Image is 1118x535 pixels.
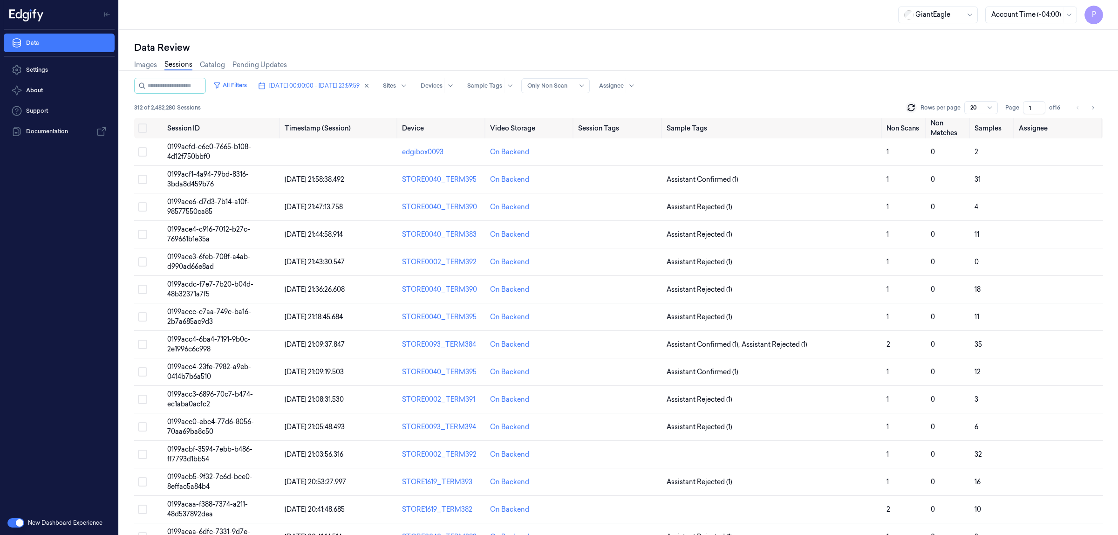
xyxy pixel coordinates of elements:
div: STORE0040_TERM395 [402,367,483,377]
span: Assistant Confirmed (1) [667,367,738,377]
span: 1 [886,478,889,486]
div: STORE0002_TERM392 [402,450,483,460]
span: 16 [975,478,981,486]
span: 1 [886,258,889,266]
span: [DATE] 00:00:00 - [DATE] 23:59:59 [269,82,360,90]
span: 0 [931,423,935,431]
div: On Backend [490,340,529,350]
span: 10 [975,505,981,514]
span: Assistant Rejected (1) [667,285,732,295]
span: Assistant Rejected (1) [742,340,807,350]
button: Select row [138,450,147,459]
div: STORE0002_TERM391 [402,395,483,405]
span: 1 [886,230,889,239]
span: 2 [886,505,890,514]
span: 0199acfd-c6c0-7665-b108-4d12f750bbf0 [167,143,251,161]
span: 4 [975,203,978,211]
span: 32 [975,450,982,459]
span: 1 [886,450,889,459]
button: Select all [138,123,147,133]
div: On Backend [490,312,529,322]
span: 2 [886,340,890,349]
th: Samples [971,118,1015,138]
div: Data Review [134,41,1103,54]
div: On Backend [490,367,529,377]
span: 0199acc0-ebc4-77d6-8056-70aa69ba8c50 [167,418,254,436]
span: [DATE] 20:41:48.685 [285,505,345,514]
span: Assistant Rejected (1) [667,312,732,322]
span: [DATE] 21:58:38.492 [285,175,344,184]
span: [DATE] 21:47:13.758 [285,203,343,211]
span: [DATE] 21:18:45.684 [285,313,343,321]
div: edgibox0093 [402,147,483,157]
span: 11 [975,313,979,321]
div: On Backend [490,285,529,295]
a: Pending Updates [232,60,287,70]
th: Sample Tags [663,118,883,138]
span: 0 [975,258,979,266]
span: 0199acaa-f388-7374-a211-48d537892dea [167,500,248,518]
span: 0199acdc-f7e7-7b20-b04d-48b32371a7f5 [167,280,253,298]
span: [DATE] 21:44:58.914 [285,230,343,239]
span: 0 [931,505,935,514]
span: [DATE] 21:08:31.530 [285,395,344,404]
button: All Filters [210,78,251,93]
a: Documentation [4,122,115,141]
div: STORE0093_TERM394 [402,422,483,432]
div: On Backend [490,147,529,157]
span: 1 [886,423,889,431]
span: 0199acf1-4a94-79bd-8316-3bda8d459b76 [167,170,249,188]
div: STORE0040_TERM395 [402,175,483,185]
div: STORE1619_TERM393 [402,477,483,487]
p: Rows per page [920,103,961,112]
div: On Backend [490,422,529,432]
th: Timestamp (Session) [281,118,398,138]
span: 0 [931,368,935,376]
span: 1 [886,395,889,404]
button: Select row [138,367,147,377]
span: 0 [931,203,935,211]
button: About [4,81,115,100]
button: Select row [138,147,147,157]
a: Catalog [200,60,225,70]
div: On Backend [490,505,529,514]
span: 12 [975,368,981,376]
span: 18 [975,285,981,294]
a: Sessions [164,60,192,70]
span: 0 [931,258,935,266]
span: 0 [931,148,935,156]
span: 0199acc3-6896-70c7-b474-ec1aba0acfc2 [167,390,253,408]
a: Settings [4,61,115,79]
span: 6 [975,423,978,431]
button: [DATE] 00:00:00 - [DATE] 23:59:59 [254,78,374,93]
div: STORE0040_TERM390 [402,285,483,295]
div: On Backend [490,450,529,460]
span: 0 [931,313,935,321]
div: STORE0040_TERM390 [402,202,483,212]
span: 1 [886,285,889,294]
span: 0199ace3-6feb-708f-a4ab-d990ad66e8ad [167,253,251,271]
span: Assistant Rejected (1) [667,202,732,212]
th: Non Scans [883,118,927,138]
span: 0199acbf-3594-7ebb-b486-ff7793d1bb54 [167,445,252,463]
div: On Backend [490,202,529,212]
span: Assistant Confirmed (1) [667,175,738,185]
button: Select row [138,202,147,212]
span: 0199acc4-6ba4-7191-9b0c-2e1996c6c998 [167,335,251,353]
div: STORE0002_TERM392 [402,257,483,267]
span: [DATE] 21:09:19.503 [285,368,344,376]
span: Page [1005,103,1019,112]
span: 0199acc4-23fe-7982-a9eb-0414b7b6a510 [167,363,251,381]
button: Select row [138,230,147,239]
span: 35 [975,340,982,349]
div: On Backend [490,230,529,240]
a: Data [4,34,115,52]
div: On Backend [490,175,529,185]
div: STORE1619_TERM382 [402,505,483,514]
button: Select row [138,422,147,432]
span: 0199ace6-d7d3-7b14-a10f-98577550ca85 [167,198,250,216]
th: Session ID [164,118,281,138]
th: Non Matches [927,118,971,138]
span: [DATE] 21:05:48.493 [285,423,345,431]
div: STORE0040_TERM383 [402,230,483,240]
